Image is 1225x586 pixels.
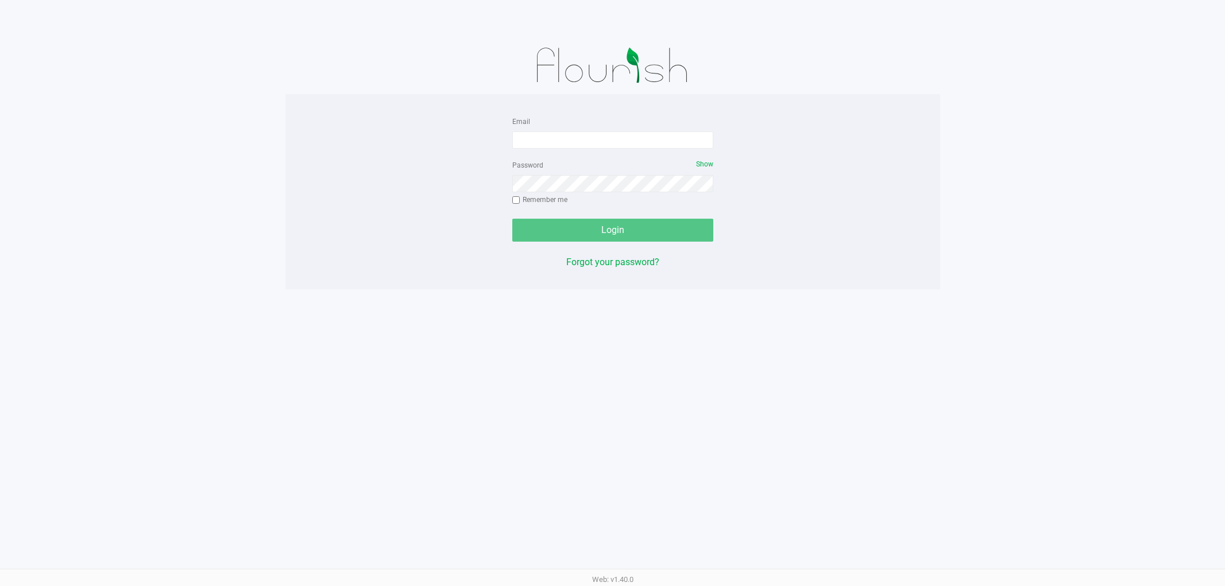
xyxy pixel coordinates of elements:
span: Web: v1.40.0 [592,575,633,584]
label: Password [512,160,543,170]
span: Show [696,160,713,168]
label: Remember me [512,195,567,205]
input: Remember me [512,196,520,204]
label: Email [512,117,530,127]
button: Forgot your password? [566,255,659,269]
